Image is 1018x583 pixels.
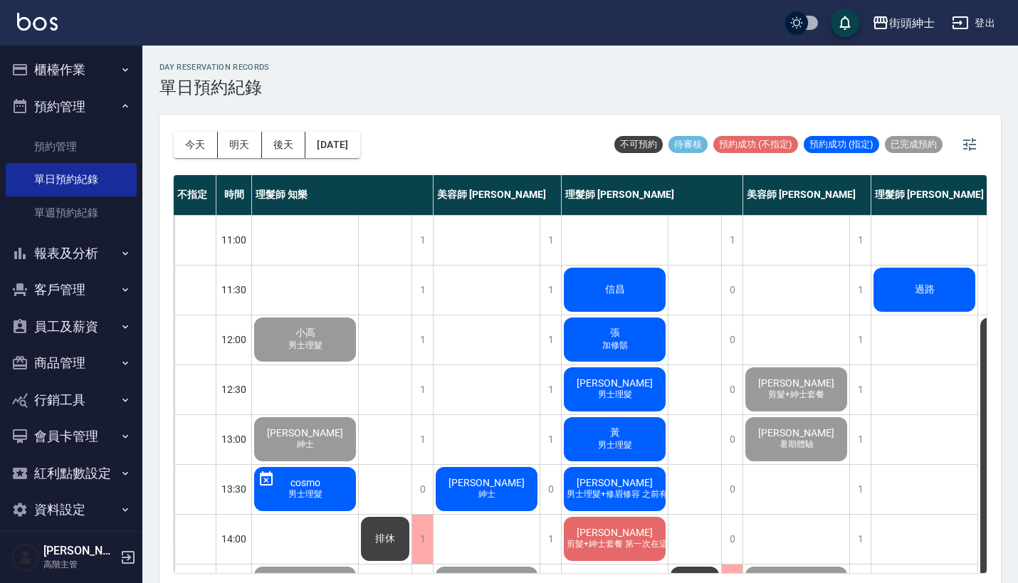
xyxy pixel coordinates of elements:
div: 0 [721,365,742,414]
div: 0 [411,465,433,514]
button: 預約管理 [6,88,137,125]
div: 1 [849,415,871,464]
img: Person [11,543,40,572]
h3: 單日預約紀錄 [159,78,270,98]
div: 1 [540,266,561,315]
span: [PERSON_NAME] [574,527,656,538]
div: 12:00 [216,315,252,364]
span: 待審核 [668,138,708,151]
span: 小高 [293,327,318,340]
div: 1 [411,515,433,564]
span: 男士理髮 [595,389,635,401]
div: 0 [721,266,742,315]
div: 1 [411,216,433,265]
div: 0 [540,465,561,514]
span: 紳士 [294,438,317,451]
span: [PERSON_NAME] [264,427,346,438]
button: 後天 [262,132,306,158]
button: 登出 [946,10,1001,36]
div: 1 [540,515,561,564]
div: 0 [721,315,742,364]
h5: [PERSON_NAME] [43,544,116,558]
h2: day Reservation records [159,63,270,72]
div: 理髮師 知樂 [252,175,434,215]
div: 1 [540,315,561,364]
div: 1 [540,216,561,265]
div: 1 [849,266,871,315]
div: 14:00 [216,514,252,564]
button: 街頭紳士 [866,9,940,38]
button: 櫃檯作業 [6,51,137,88]
span: [PERSON_NAME] [446,477,528,488]
span: 暑期體驗 [777,438,817,451]
div: 美容師 [PERSON_NAME] [743,175,871,215]
button: 紅利點數設定 [6,455,137,492]
div: 12:30 [216,364,252,414]
div: 1 [411,266,433,315]
div: 1 [849,216,871,265]
span: 過路 [912,283,938,296]
div: 0 [721,515,742,564]
span: 張 [607,327,623,340]
span: 加修鬍 [599,340,631,352]
button: 報表及分析 [6,235,137,272]
button: 資料設定 [6,491,137,528]
div: 0 [721,465,742,514]
img: Logo [17,13,58,31]
div: 1 [411,365,433,414]
div: 1 [849,515,871,564]
div: 1 [849,465,871,514]
div: 理髮師 [PERSON_NAME] [562,175,743,215]
span: 預約成功 (不指定) [713,138,798,151]
span: [PERSON_NAME] [574,377,656,389]
div: 時間 [216,175,252,215]
button: save [831,9,859,37]
div: 不指定 [174,175,216,215]
div: 1 [540,415,561,464]
div: 1 [721,216,742,265]
p: 高階主管 [43,558,116,571]
span: 剪髮+紳士套餐 [765,389,827,401]
div: 1 [540,365,561,414]
div: 11:30 [216,265,252,315]
span: cosmo [288,477,323,488]
button: 員工及薪資 [6,308,137,345]
div: 1 [849,365,871,414]
div: 11:00 [216,215,252,265]
span: [PERSON_NAME] [755,427,837,438]
div: 0 [721,415,742,464]
div: 13:30 [216,464,252,514]
div: 1 [411,315,433,364]
span: 預約成功 (指定) [804,138,879,151]
button: [DATE] [305,132,360,158]
div: 1 [411,415,433,464]
span: 紳士 [476,488,498,500]
div: 街頭紳士 [889,14,935,32]
div: 美容師 [PERSON_NAME] [434,175,562,215]
span: [PERSON_NAME] [574,477,656,488]
span: 不可預約 [614,138,663,151]
span: 信昌 [602,283,628,296]
button: 客戶管理 [6,271,137,308]
div: 13:00 [216,414,252,464]
div: 1 [849,315,871,364]
a: 單日預約紀錄 [6,163,137,196]
a: 預約管理 [6,130,137,163]
button: 商品管理 [6,345,137,382]
span: 黃 [607,426,623,439]
button: 會員卡管理 [6,418,137,455]
button: 明天 [218,132,262,158]
span: 男士理髮 [595,439,635,451]
span: 已完成預約 [885,138,943,151]
button: 今天 [174,132,218,158]
span: 男士理髮 [285,340,325,352]
a: 單週預約紀錄 [6,196,137,229]
span: 排休 [372,532,398,545]
button: 行銷工具 [6,382,137,419]
span: 男士理髮 [285,488,325,500]
span: [PERSON_NAME] [755,377,837,389]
